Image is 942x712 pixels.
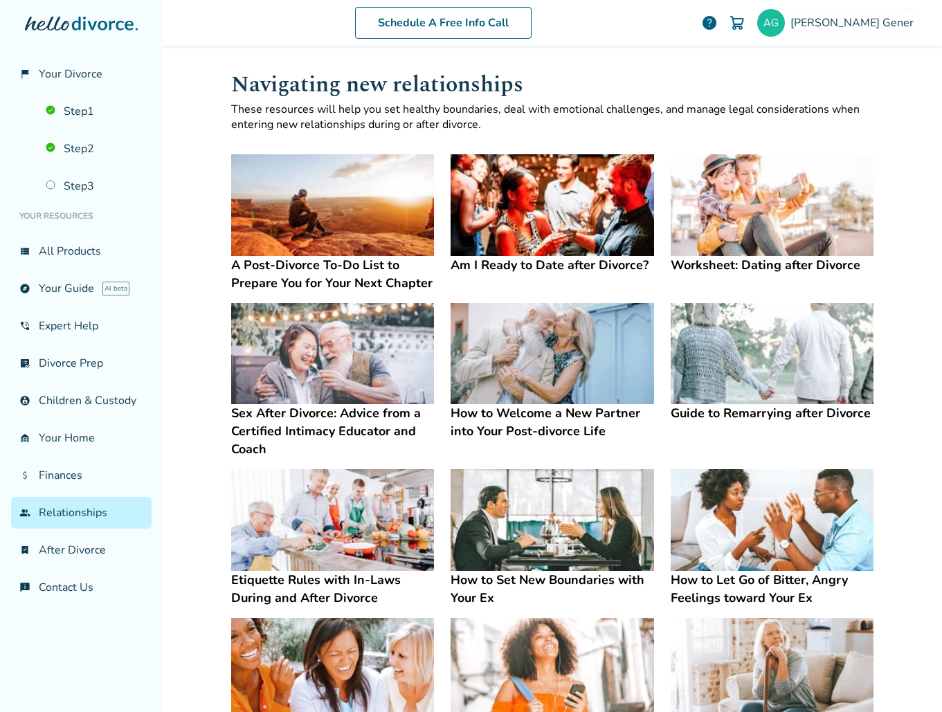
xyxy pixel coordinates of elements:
span: Your Divorce [39,66,102,82]
h4: How to Welcome a New Partner into Your Post-divorce Life [451,404,653,440]
a: account_childChildren & Custody [11,385,152,417]
span: flag_2 [19,69,30,80]
h1: Navigating new relationships [231,68,873,102]
img: Cart [729,15,745,31]
h4: Sex After Divorce: Advice from a Certified Intimacy Educator and Coach [231,404,434,458]
a: groupRelationships [11,497,152,529]
a: phone_in_talkExpert Help [11,310,152,342]
a: garage_homeYour Home [11,422,152,454]
img: agg82031@gmail.com [757,9,785,37]
h4: Worksheet: Dating after Divorce [671,256,873,274]
a: view_listAll Products [11,235,152,267]
h4: Guide to Remarrying after Divorce [671,404,873,422]
a: list_alt_checkDivorce Prep [11,347,152,379]
a: Sex After Divorce: Advice from a Certified Intimacy Educator and CoachSex After Divorce: Advice f... [231,303,434,459]
span: bookmark_check [19,545,30,556]
a: help [701,15,718,31]
a: attach_moneyFinances [11,459,152,491]
a: exploreYour GuideAI beta [11,273,152,304]
li: Your Resources [11,202,152,230]
a: Guide to Remarrying after DivorceGuide to Remarrying after Divorce [671,303,873,423]
a: Step2 [37,133,152,165]
a: A Post-Divorce To-Do List to Prepare You for Your Next ChapterA Post-Divorce To-Do List to Prepar... [231,154,434,292]
span: [PERSON_NAME] Gener [790,15,919,30]
a: How to Set New Boundaries with Your ExHow to Set New Boundaries with Your Ex [451,469,653,607]
a: Step3 [37,170,152,202]
a: Etiquette Rules with In-Laws During and After DivorceEtiquette Rules with In-Laws During and Afte... [231,469,434,607]
span: garage_home [19,432,30,444]
img: Guide to Remarrying after Divorce [671,303,873,405]
a: flag_2Your Divorce [11,58,152,90]
img: Am I Ready to Date after Divorce? [451,154,653,256]
h4: Etiquette Rules with In-Laws During and After Divorce [231,571,434,607]
img: Worksheet: Dating after Divorce [671,154,873,256]
img: Sex After Divorce: Advice from a Certified Intimacy Educator and Coach [231,303,434,405]
span: group [19,507,30,518]
a: chat_infoContact Us [11,572,152,603]
span: list_alt_check [19,358,30,369]
a: Am I Ready to Date after Divorce?Am I Ready to Date after Divorce? [451,154,653,274]
iframe: Chat Widget [873,646,942,712]
h4: Am I Ready to Date after Divorce? [451,256,653,274]
img: How to Set New Boundaries with Your Ex [451,469,653,571]
span: account_child [19,395,30,406]
a: How to Let Go of Bitter, Angry Feelings toward Your ExHow to Let Go of Bitter, Angry Feelings tow... [671,469,873,607]
h4: How to Set New Boundaries with Your Ex [451,571,653,607]
span: phone_in_talk [19,320,30,331]
span: attach_money [19,470,30,481]
h4: A Post-Divorce To-Do List to Prepare You for Your Next Chapter [231,256,434,292]
span: AI beta [102,282,129,295]
img: A Post-Divorce To-Do List to Prepare You for Your Next Chapter [231,154,434,256]
h4: How to Let Go of Bitter, Angry Feelings toward Your Ex [671,571,873,607]
img: How to Let Go of Bitter, Angry Feelings toward Your Ex [671,469,873,571]
span: explore [19,283,30,294]
img: How to Welcome a New Partner into Your Post-divorce Life [451,303,653,405]
img: Etiquette Rules with In-Laws During and After Divorce [231,469,434,571]
a: Worksheet: Dating after DivorceWorksheet: Dating after Divorce [671,154,873,274]
span: chat_info [19,582,30,593]
span: view_list [19,246,30,257]
p: These resources will help you set healthy boundaries, deal with emotional challenges, and manage ... [231,102,873,132]
a: How to Welcome a New Partner into Your Post-divorce LifeHow to Welcome a New Partner into Your Po... [451,303,653,441]
a: Step1 [37,95,152,127]
a: Schedule A Free Info Call [355,7,532,39]
a: bookmark_checkAfter Divorce [11,534,152,566]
